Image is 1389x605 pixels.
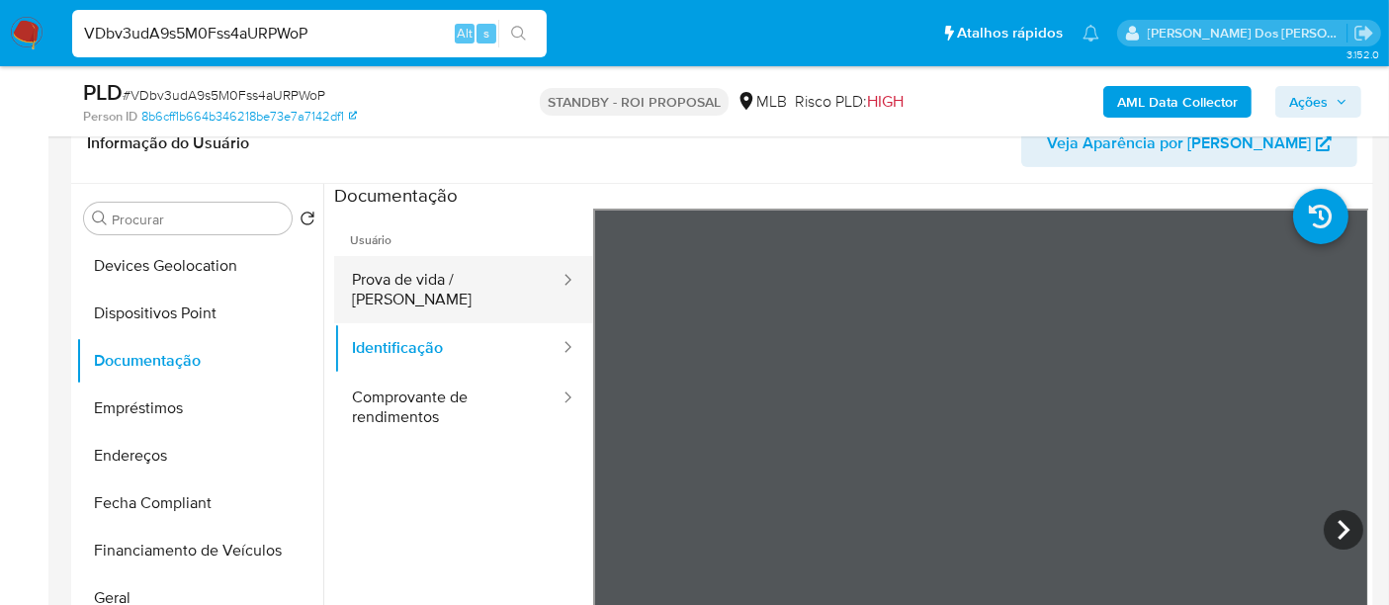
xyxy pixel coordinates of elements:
[1117,86,1238,118] b: AML Data Collector
[76,385,323,432] button: Empréstimos
[795,91,904,113] span: Risco PLD:
[1353,23,1374,43] a: Sair
[76,337,323,385] button: Documentação
[1047,120,1311,167] span: Veja Aparência por [PERSON_NAME]
[457,24,473,43] span: Alt
[1083,25,1099,42] a: Notificações
[540,88,729,116] p: STANDBY - ROI PROPOSAL
[1021,120,1357,167] button: Veja Aparência por [PERSON_NAME]
[1289,86,1328,118] span: Ações
[76,432,323,479] button: Endereços
[76,527,323,574] button: Financiamento de Veículos
[1346,46,1379,62] span: 3.152.0
[83,76,123,108] b: PLD
[87,133,249,153] h1: Informação do Usuário
[92,211,108,226] button: Procurar
[141,108,357,126] a: 8b6cff1b664b346218be73e7a7142df1
[76,242,323,290] button: Devices Geolocation
[1103,86,1252,118] button: AML Data Collector
[72,21,547,46] input: Pesquise usuários ou casos...
[483,24,489,43] span: s
[498,20,539,47] button: search-icon
[1275,86,1361,118] button: Ações
[83,108,137,126] b: Person ID
[1148,24,1347,43] p: renato.lopes@mercadopago.com.br
[76,479,323,527] button: Fecha Compliant
[76,290,323,337] button: Dispositivos Point
[123,85,325,105] span: # VDbv3udA9s5M0Fss4aURPWoP
[300,211,315,232] button: Retornar ao pedido padrão
[112,211,284,228] input: Procurar
[957,23,1063,43] span: Atalhos rápidos
[737,91,787,113] div: MLB
[867,90,904,113] span: HIGH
